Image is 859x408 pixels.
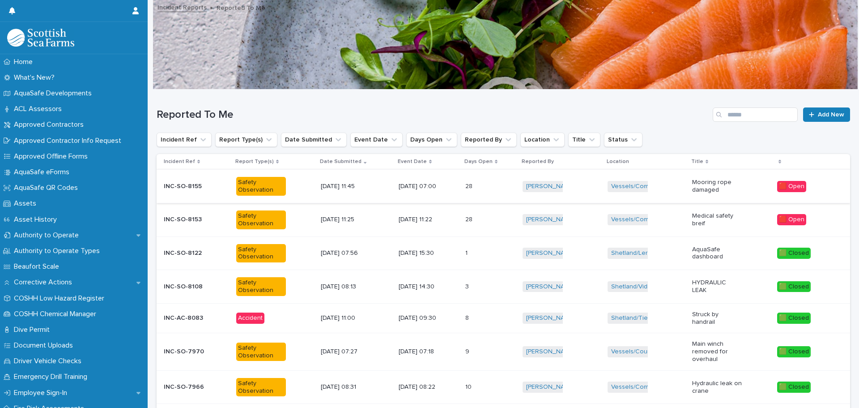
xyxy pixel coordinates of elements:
[568,133,600,147] button: Title
[10,105,69,113] p: ACL Assessors
[157,270,850,304] tr: INC-SO-8108INC-SO-8108 Safety Observation[DATE] 08:13[DATE] 14:3033 [PERSON_NAME] Shetland/Vidlin...
[692,340,742,363] p: Main winch removed for overhaul
[10,89,99,98] p: AquaSafe Developments
[399,314,448,322] p: [DATE] 09:30
[611,249,700,257] a: Shetland/Lerwick Marine Office
[526,348,575,356] a: [PERSON_NAME]
[465,346,471,356] p: 9
[777,181,806,192] div: 🟥 Open
[321,348,370,356] p: [DATE] 07:27
[692,246,742,261] p: AquaSafe dashboard
[157,133,212,147] button: Incident Ref
[157,203,850,236] tr: INC-SO-8153INC-SO-8153 Safety Observation[DATE] 11:25[DATE] 11:222828 [PERSON_NAME] Vessels/Comma...
[10,215,64,224] p: Asset History
[406,133,457,147] button: Days Open
[10,341,80,350] p: Document Uploads
[526,249,575,257] a: [PERSON_NAME]
[465,214,474,223] p: 28
[465,281,471,291] p: 3
[607,157,629,167] p: Location
[777,346,811,357] div: 🟩 Closed
[520,133,565,147] button: Location
[10,389,74,397] p: Employee Sign-In
[465,382,473,391] p: 10
[164,181,204,190] p: INC-SO-8155
[10,199,43,208] p: Assets
[399,283,448,291] p: [DATE] 14:30
[7,29,74,47] img: bPIBxiqnSb2ggTQWdOVV
[236,210,286,229] div: Safety Observation
[320,157,361,167] p: Date Submitted
[321,249,370,257] p: [DATE] 07:56
[10,58,40,66] p: Home
[10,231,86,240] p: Authority to Operate
[10,168,77,176] p: AquaSafe eForms
[611,283,654,291] a: Shetland/Vidlin
[465,181,474,190] p: 28
[611,216,671,223] a: Vessels/Commander
[611,383,671,391] a: Vessels/Commander
[526,183,575,190] a: [PERSON_NAME]
[236,277,286,296] div: Safety Observation
[465,313,471,322] p: 8
[818,112,844,118] span: Add New
[777,382,811,393] div: 🟩 Closed
[10,152,95,161] p: Approved Offline Forms
[692,279,742,294] p: HYDRAULIC LEAK
[157,2,207,12] a: Incident Reports
[777,248,811,259] div: 🟩 Closed
[157,108,709,121] h1: Reported To Me
[611,348,672,356] a: Vessels/Courageous
[236,343,286,361] div: Safety Observation
[526,283,575,291] a: [PERSON_NAME]
[10,184,85,192] p: AquaSafe QR Codes
[526,314,575,322] a: [PERSON_NAME]
[164,346,206,356] p: INC-SO-7970
[399,216,448,223] p: [DATE] 11:22
[526,383,575,391] a: [PERSON_NAME]
[692,380,742,395] p: Hydraulic leak on crane
[692,311,742,326] p: Struck by handrail
[10,73,62,82] p: What's New?
[236,378,286,397] div: Safety Observation
[461,133,517,147] button: Reported By
[10,247,107,255] p: Authority to Operate Types
[350,133,403,147] button: Event Date
[10,262,66,271] p: Beaufort Scale
[236,177,286,196] div: Safety Observation
[692,212,742,228] p: Medical safety breif
[692,179,742,194] p: Mooring rope damaged
[157,170,850,203] tr: INC-SO-8155INC-SO-8155 Safety Observation[DATE] 11:45[DATE] 07:002828 [PERSON_NAME] Vessels/Comma...
[399,183,448,190] p: [DATE] 07:00
[10,137,128,145] p: Approved Contractor Info Request
[10,373,94,381] p: Emergency Drill Training
[777,281,811,292] div: 🟩 Closed
[235,157,274,167] p: Report Type(s)
[611,183,671,190] a: Vessels/Commander
[164,382,206,391] p: INC-SO-7966
[236,244,286,263] div: Safety Observation
[157,333,850,370] tr: INC-SO-7970INC-SO-7970 Safety Observation[DATE] 07:27[DATE] 07:1899 [PERSON_NAME] Vessels/Courage...
[164,248,204,257] p: INC-SO-8122
[691,157,703,167] p: Title
[526,216,575,223] a: [PERSON_NAME]
[777,214,806,225] div: 🟥 Open
[10,278,79,287] p: Corrective Actions
[803,107,850,122] a: Add New
[164,281,204,291] p: INC-SO-8108
[777,313,811,324] div: 🟩 Closed
[236,313,264,324] div: Accident
[321,216,370,223] p: [DATE] 11:25
[10,120,91,129] p: Approved Contractors
[215,133,277,147] button: Report Type(s)
[281,133,347,147] button: Date Submitted
[321,283,370,291] p: [DATE] 08:13
[713,107,798,122] div: Search
[157,236,850,270] tr: INC-SO-8122INC-SO-8122 Safety Observation[DATE] 07:56[DATE] 15:3011 [PERSON_NAME] Shetland/Lerwic...
[157,370,850,404] tr: INC-SO-7966INC-SO-7966 Safety Observation[DATE] 08:31[DATE] 08:221010 [PERSON_NAME] Vessels/Comma...
[398,157,427,167] p: Event Date
[164,157,195,167] p: Incident Ref
[399,383,448,391] p: [DATE] 08:22
[611,314,654,322] a: Shetland/Tiesti
[157,303,850,333] tr: INC-AC-8083INC-AC-8083 Accident[DATE] 11:00[DATE] 09:3088 [PERSON_NAME] Shetland/Tiesti Struck by...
